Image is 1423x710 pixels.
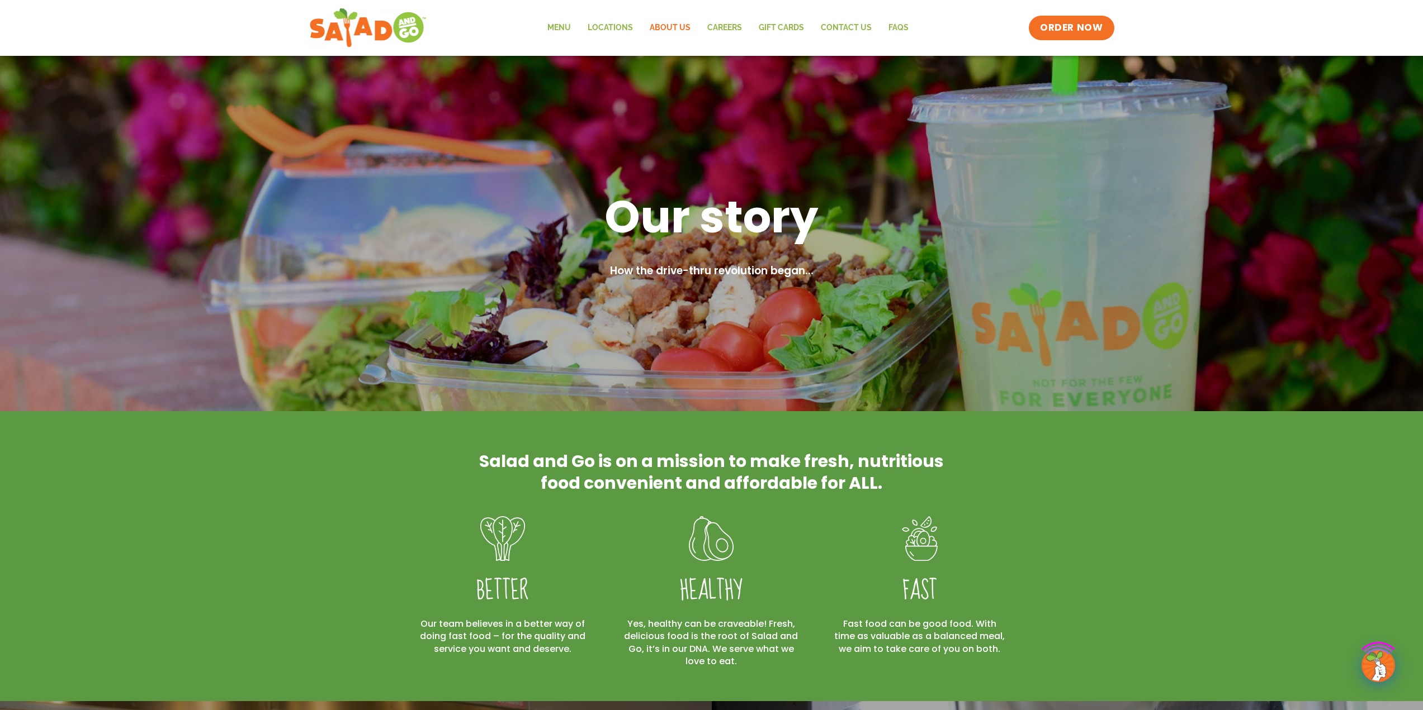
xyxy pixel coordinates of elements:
a: About Us [641,15,699,41]
h2: Salad and Go is on a mission to make fresh, nutritious food convenient and affordable for ALL. [477,450,947,494]
a: ORDER NOW [1029,16,1114,40]
a: FAQs [880,15,917,41]
h4: FAST [832,575,1007,607]
span: ORDER NOW [1040,21,1103,35]
a: Careers [699,15,750,41]
a: Contact Us [812,15,880,41]
a: Locations [579,15,641,41]
h4: Healthy [623,575,798,607]
h2: Yes, healthy can be craveable! Fresh, delicious food is the root of Salad and Go, it’s in our DNA... [623,618,798,668]
img: new-SAG-logo-768×292 [309,6,427,50]
h2: Fast food can be good food. With time as valuable as a balanced meal, we aim to take care of you ... [832,618,1007,655]
nav: Menu [539,15,917,41]
a: Menu [539,15,579,41]
h1: Our story [421,188,1003,246]
h2: How the drive-thru revolution began... [421,263,1003,279]
a: GIFT CARDS [750,15,812,41]
h2: Our team believes in a better way of doing fast food – for the quality and service you want and d... [415,618,590,655]
h4: Better [415,575,590,607]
